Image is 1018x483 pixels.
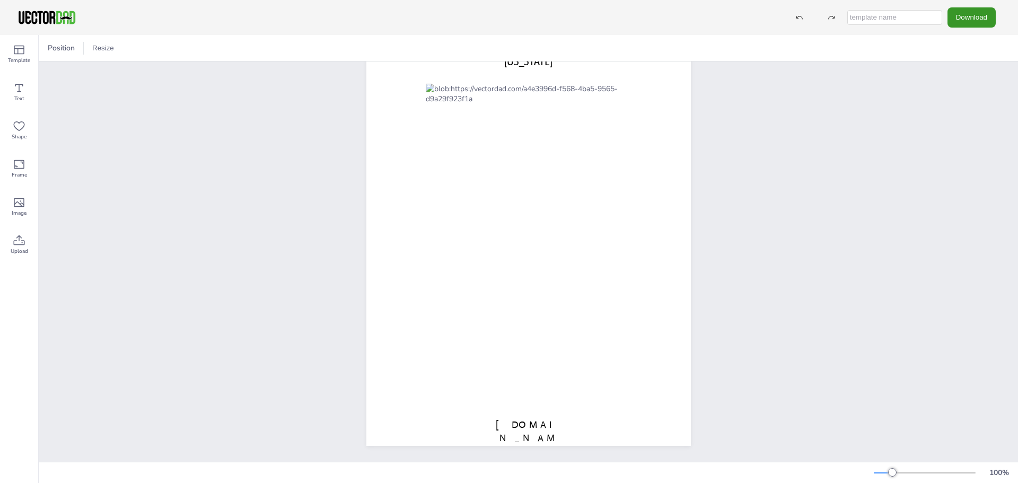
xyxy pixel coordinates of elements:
[12,171,27,179] span: Frame
[947,7,996,27] button: Download
[847,10,942,25] input: template name
[496,419,561,457] span: [DOMAIN_NAME]
[17,10,77,25] img: VectorDad-1.png
[986,468,1012,478] div: 100 %
[14,94,24,103] span: Text
[11,247,28,256] span: Upload
[88,40,118,57] button: Resize
[46,43,77,53] span: Position
[8,56,30,65] span: Template
[12,133,27,141] span: Shape
[504,54,552,68] span: [US_STATE]
[12,209,27,217] span: Image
